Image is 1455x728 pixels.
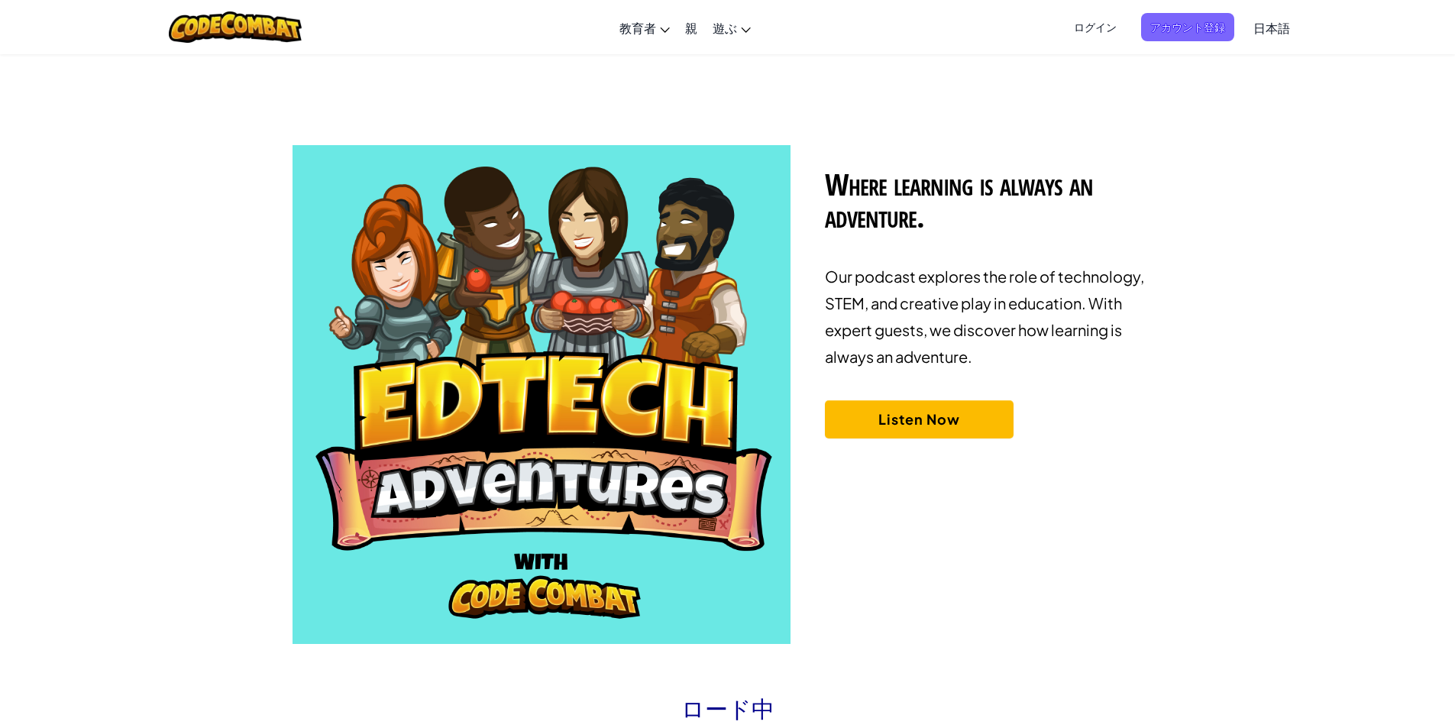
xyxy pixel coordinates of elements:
[38,697,1417,720] div: ロード中
[825,263,1152,400] div: Our podcast explores the role of technology, STEM, and creative play in education. With expert gu...
[677,7,705,48] a: 親
[1074,20,1117,34] font: ログイン
[1253,20,1290,36] font: 日本語
[825,168,1152,263] h2: Where learning is always an adventure.
[1246,7,1298,48] a: 日本語
[705,7,758,48] a: 遊ぶ
[612,7,677,48] a: 教育者
[619,20,656,36] font: 教育者
[713,20,737,36] font: 遊ぶ
[1141,13,1234,41] button: アカウント登録
[169,11,302,43] img: CodeCombatのロゴ
[685,20,697,36] font: 親
[1065,13,1126,41] button: ログイン
[1150,20,1225,34] font: アカウント登録
[825,400,1014,438] button: Listen Now
[293,145,791,644] img: Edtech adventure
